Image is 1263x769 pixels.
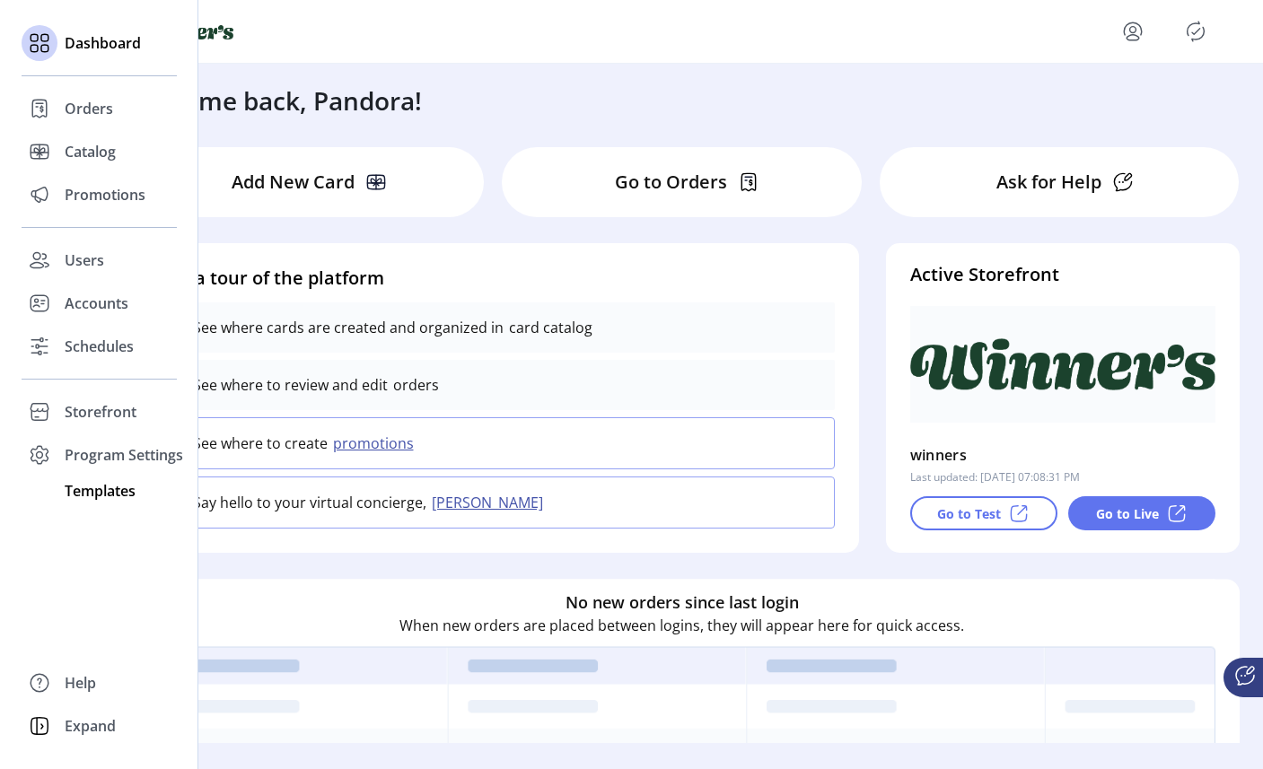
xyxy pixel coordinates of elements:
[388,374,439,396] p: orders
[65,444,183,466] span: Program Settings
[65,401,136,423] span: Storefront
[65,715,116,737] span: Expand
[65,184,145,205] span: Promotions
[996,169,1101,196] p: Ask for Help
[399,615,964,636] p: When new orders are placed between logins, they will appear here for quick access.
[566,590,799,615] h6: No new orders since last login
[193,492,426,513] p: Say hello to your virtual concierge,
[328,433,425,454] button: promotions
[193,317,504,338] p: See where cards are created and organized in
[65,141,116,162] span: Catalog
[1096,504,1159,523] p: Go to Live
[426,492,554,513] button: [PERSON_NAME]
[504,317,592,338] p: card catalog
[937,504,1001,523] p: Go to Test
[65,249,104,271] span: Users
[126,82,422,119] h3: Welcome back, Pandora!
[615,169,727,196] p: Go to Orders
[232,169,355,196] p: Add New Card
[1118,17,1147,46] button: menu
[910,261,1215,288] h4: Active Storefront
[65,32,141,54] span: Dashboard
[910,469,1080,485] p: Last updated: [DATE] 07:08:31 PM
[65,293,128,314] span: Accounts
[1181,17,1210,46] button: Publisher Panel
[65,480,136,502] span: Templates
[65,98,113,119] span: Orders
[910,441,968,469] p: winners
[193,433,328,454] p: See where to create
[149,265,835,292] h4: Take a tour of the platform
[65,672,96,694] span: Help
[65,336,134,357] span: Schedules
[193,374,388,396] p: See where to review and edit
